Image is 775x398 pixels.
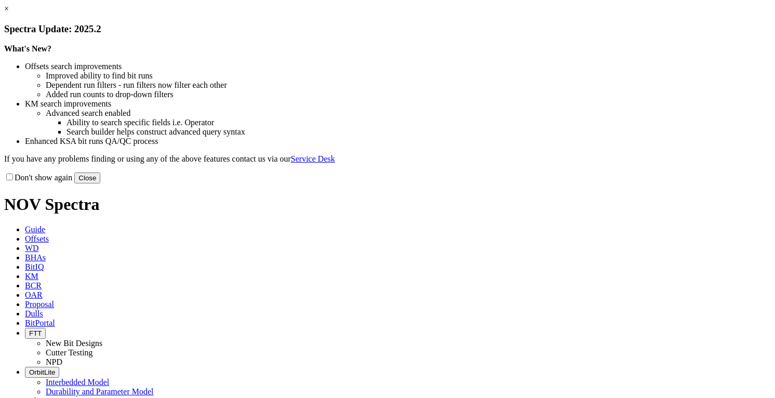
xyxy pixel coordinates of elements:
[46,339,102,348] a: New Bit Designs
[4,173,72,182] label: Don't show again
[6,174,13,180] input: Don't show again
[4,23,771,35] h3: Spectra Update: 2025.2
[25,62,771,71] li: Offsets search improvements
[25,290,43,299] span: OAR
[25,319,55,327] span: BitPortal
[46,387,154,396] a: Durability and Parameter Model
[29,368,55,376] span: OrbitLite
[25,225,45,234] span: Guide
[66,118,771,127] li: Ability to search specific fields i.e. Operator
[46,81,771,90] li: Dependent run filters - run filters now filter each other
[46,109,771,118] li: Advanced search enabled
[25,244,39,253] span: WD
[25,300,54,309] span: Proposal
[46,357,62,366] a: NPD
[4,4,9,13] a: ×
[46,348,93,357] a: Cutter Testing
[66,127,771,137] li: Search builder helps construct advanced query syntax
[25,234,49,243] span: Offsets
[25,272,38,281] span: KM
[25,309,43,318] span: Dulls
[46,90,771,99] li: Added run counts to drop-down filters
[291,154,335,163] a: Service Desk
[25,137,771,146] li: Enhanced KSA bit runs QA/QC process
[46,71,771,81] li: Improved ability to find bit runs
[46,378,109,387] a: Interbedded Model
[25,262,44,271] span: BitIQ
[25,253,46,262] span: BHAs
[29,329,42,337] span: FTT
[74,173,100,183] button: Close
[4,154,771,164] p: If you have any problems finding or using any of the above features contact us via our
[4,195,771,214] h1: NOV Spectra
[4,44,51,53] strong: What's New?
[25,99,771,109] li: KM search improvements
[25,281,42,290] span: BCR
